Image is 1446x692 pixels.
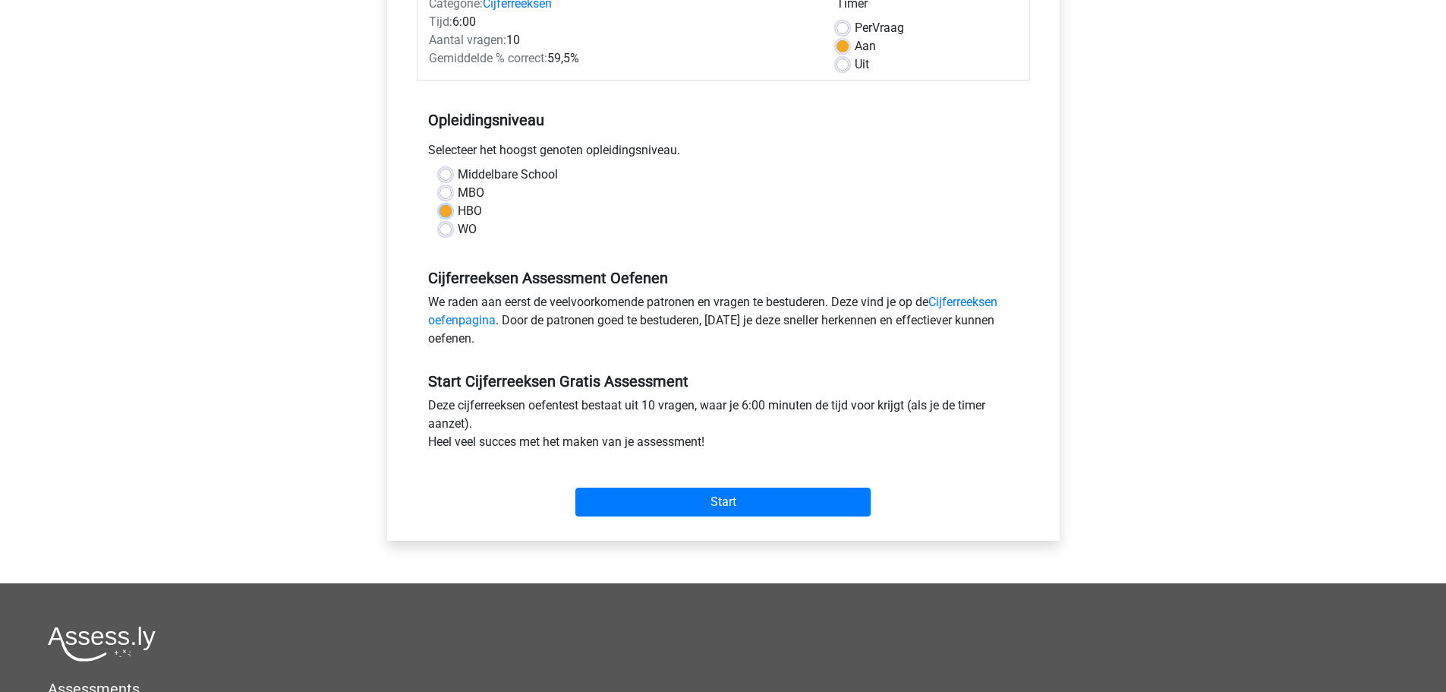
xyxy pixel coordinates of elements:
img: Assessly logo [48,626,156,662]
label: MBO [458,184,484,202]
h5: Cijferreeksen Assessment Oefenen [428,269,1019,287]
label: WO [458,220,477,239]
span: Per [855,21,872,35]
h5: Opleidingsniveau [428,105,1019,135]
div: 59,5% [417,49,825,68]
div: We raden aan eerst de veelvoorkomende patronen en vragen te bestuderen. Deze vind je op de . Door... [417,293,1030,354]
div: Selecteer het hoogst genoten opleidingsniveau. [417,141,1030,166]
div: 6:00 [417,13,825,31]
div: 10 [417,31,825,49]
label: Uit [855,55,869,74]
span: Gemiddelde % correct: [429,51,547,65]
label: Vraag [855,19,904,37]
label: HBO [458,202,482,220]
span: Tijd: [429,14,452,29]
label: Middelbare School [458,166,558,184]
input: Start [575,488,871,517]
span: Aantal vragen: [429,33,506,47]
label: Aan [855,37,876,55]
h5: Start Cijferreeksen Gratis Assessment [428,372,1019,390]
div: Deze cijferreeksen oefentest bestaat uit 10 vragen, waar je 6:00 minuten de tijd voor krijgt (als... [417,397,1030,457]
